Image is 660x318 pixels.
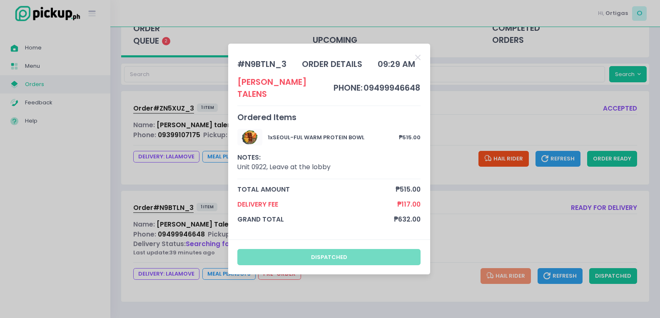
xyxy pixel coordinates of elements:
[364,82,420,94] span: 09499946648
[237,249,421,265] button: dispatched
[237,58,286,70] div: # N9BTLN_3
[237,200,397,209] span: Delivery Fee
[237,214,394,224] span: grand total
[396,185,421,194] span: ₱515.00
[394,214,421,224] span: ₱632.00
[378,58,415,70] div: 09:29 AM
[302,58,362,70] div: order details
[237,76,333,101] div: [PERSON_NAME] Talens
[237,111,421,123] div: Ordered Items
[333,76,363,101] td: phone:
[397,200,421,209] span: ₱117.00
[415,53,421,61] button: Close
[237,185,396,194] span: total amount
